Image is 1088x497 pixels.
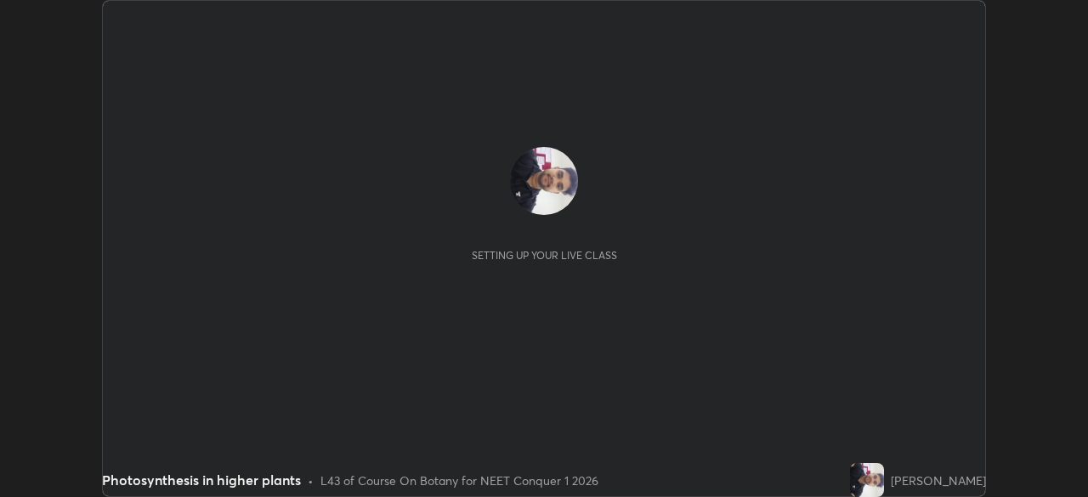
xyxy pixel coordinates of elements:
img: 736025e921674e2abaf8bd4c02bac161.jpg [850,463,884,497]
div: • [308,472,314,489]
div: Setting up your live class [472,249,617,262]
div: Photosynthesis in higher plants [102,470,301,490]
div: [PERSON_NAME] [891,472,986,489]
div: L43 of Course On Botany for NEET Conquer 1 2026 [320,472,598,489]
img: 736025e921674e2abaf8bd4c02bac161.jpg [510,147,578,215]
